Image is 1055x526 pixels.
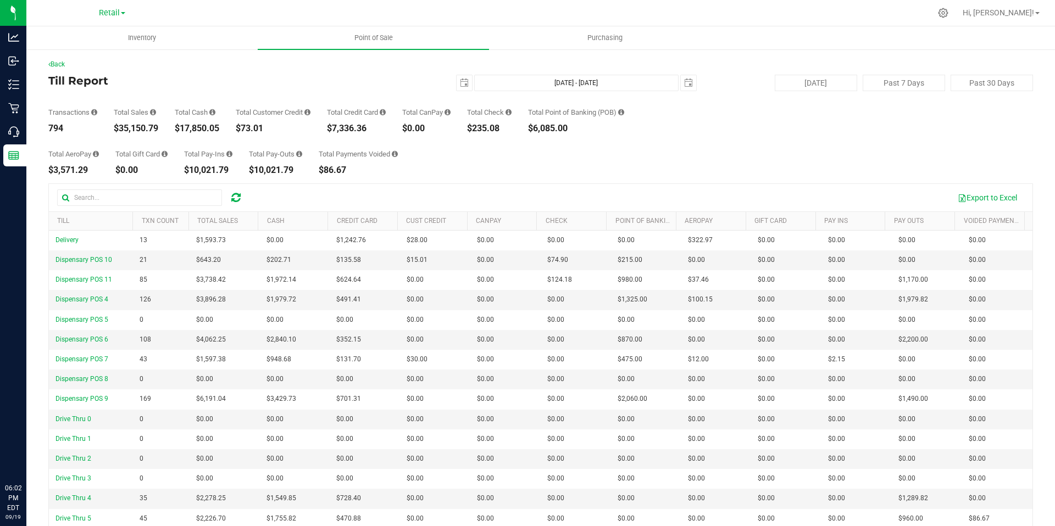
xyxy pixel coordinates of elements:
[547,394,564,404] span: $0.00
[48,166,99,175] div: $3,571.29
[828,374,845,384] span: $0.00
[898,493,928,503] span: $1,289.82
[336,334,361,345] span: $352.15
[196,334,226,345] span: $4,062.25
[688,255,705,265] span: $0.00
[969,434,986,444] span: $0.00
[969,275,986,285] span: $0.00
[969,374,986,384] span: $0.00
[140,374,143,384] span: 0
[140,294,151,305] span: 126
[618,414,635,424] span: $0.00
[115,150,168,158] div: Total Gift Card
[618,275,642,285] span: $980.00
[898,394,928,404] span: $1,490.00
[969,334,986,345] span: $0.00
[336,354,361,365] span: $131.70
[688,315,705,325] span: $0.00
[296,150,302,158] i: Sum of all cash pay-outs removed from tills within the date range.
[55,395,108,402] span: Dispensary POS 9
[91,109,97,116] i: Count of all successful payment transactions, possibly including voids, refunds, and cash-back fr...
[898,315,915,325] span: $0.00
[266,394,296,404] span: $3,429.73
[824,217,848,225] a: Pay Ins
[618,473,635,484] span: $0.00
[936,8,950,18] div: Manage settings
[618,454,635,464] span: $0.00
[336,493,361,503] span: $728.40
[48,109,97,116] div: Transactions
[758,255,775,265] span: $0.00
[547,235,564,245] span: $0.00
[337,217,377,225] a: Credit Card
[266,334,296,345] span: $2,840.10
[249,166,302,175] div: $10,021.79
[828,454,845,464] span: $0.00
[140,434,143,444] span: 0
[55,256,112,264] span: Dispensary POS 10
[266,235,284,245] span: $0.00
[477,294,494,305] span: $0.00
[336,275,361,285] span: $624.64
[48,150,99,158] div: Total AeroPay
[196,275,226,285] span: $3,738.42
[196,454,213,464] span: $0.00
[969,414,986,424] span: $0.00
[266,315,284,325] span: $0.00
[196,294,226,305] span: $3,896.28
[114,124,158,133] div: $35,150.79
[476,217,501,225] a: CanPay
[688,294,713,305] span: $100.15
[407,454,424,464] span: $0.00
[55,474,91,482] span: Drive Thru 3
[407,235,427,245] span: $28.00
[828,235,845,245] span: $0.00
[898,434,915,444] span: $0.00
[618,294,647,305] span: $1,325.00
[327,109,386,116] div: Total Credit Card
[758,294,775,305] span: $0.00
[457,75,472,91] span: select
[99,8,120,18] span: Retail
[266,493,296,503] span: $1,549.85
[951,75,1033,91] button: Past 30 Days
[477,473,494,484] span: $0.00
[758,374,775,384] span: $0.00
[477,374,494,384] span: $0.00
[688,334,705,345] span: $0.00
[336,513,361,524] span: $470.88
[477,414,494,424] span: $0.00
[407,315,424,325] span: $0.00
[11,438,44,471] iframe: Resource center
[467,109,512,116] div: Total Check
[93,150,99,158] i: Sum of all successful AeroPay payment transaction amounts for all purchases in the date range. Ex...
[969,235,986,245] span: $0.00
[969,354,986,365] span: $0.00
[336,473,353,484] span: $0.00
[969,294,986,305] span: $0.00
[8,55,19,66] inline-svg: Inbound
[407,394,424,404] span: $0.00
[828,493,845,503] span: $0.00
[618,334,642,345] span: $870.00
[196,513,226,524] span: $2,226.70
[406,217,446,225] a: Cust Credit
[894,217,924,225] a: Pay Outs
[55,415,91,423] span: Drive Thru 0
[688,374,705,384] span: $0.00
[48,124,97,133] div: 794
[196,493,226,503] span: $2,278.25
[8,126,19,137] inline-svg: Call Center
[969,513,990,524] span: $86.67
[140,394,151,404] span: 169
[5,483,21,513] p: 06:02 PM EDT
[547,334,564,345] span: $0.00
[547,434,564,444] span: $0.00
[319,166,398,175] div: $86.67
[828,255,845,265] span: $0.00
[688,414,705,424] span: $0.00
[336,434,353,444] span: $0.00
[573,33,637,43] span: Purchasing
[477,334,494,345] span: $0.00
[407,354,427,365] span: $30.00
